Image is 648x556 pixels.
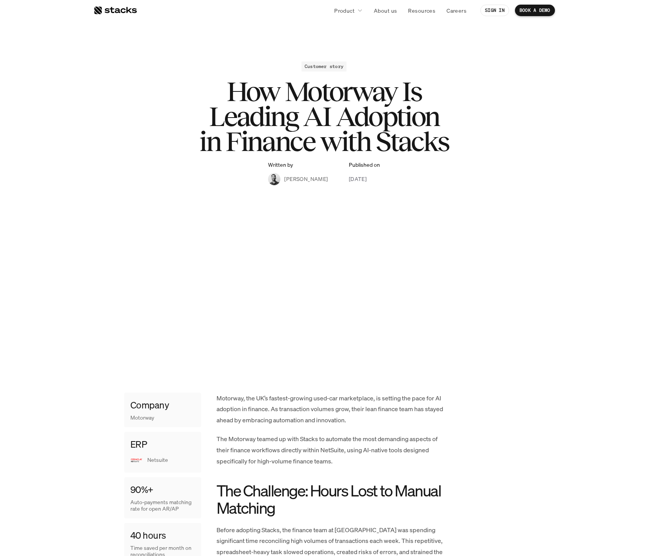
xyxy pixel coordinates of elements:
h2: The Challenge: Hours Lost to Manual Matching [217,482,447,516]
p: Published on [349,162,380,168]
h4: 40 hours [130,529,166,542]
h2: Customer story [305,64,343,69]
p: Written by [268,162,293,168]
p: Motorway [130,415,154,421]
p: Product [334,7,355,15]
a: BOOK A DEMO [515,5,555,16]
p: [DATE] [349,175,367,183]
p: SIGN IN [485,8,505,13]
p: Auto-payments matching rate for open AR/AP [130,499,195,512]
a: SIGN IN [480,5,509,16]
h4: Company [130,399,169,412]
p: Resources [408,7,435,15]
p: The Motorway teamed up with Stacks to automate the most demanding aspects of their finance workfl... [217,433,447,466]
p: Careers [446,7,466,15]
p: [PERSON_NAME] [284,175,328,183]
h4: ERP [130,438,147,451]
h4: 90%+ [130,483,153,496]
p: BOOK A DEMO [520,8,550,13]
a: About us [369,3,401,17]
p: Netsuite [147,457,195,463]
a: Resources [403,3,440,17]
h1: How Motorway Is Leading AI Adoption in Finance with Stacks [170,79,478,154]
a: Careers [442,3,471,17]
p: About us [374,7,397,15]
p: Motorway, the UK’s fastest-growing used-car marketplace, is setting the pace for AI adoption in f... [217,393,447,426]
